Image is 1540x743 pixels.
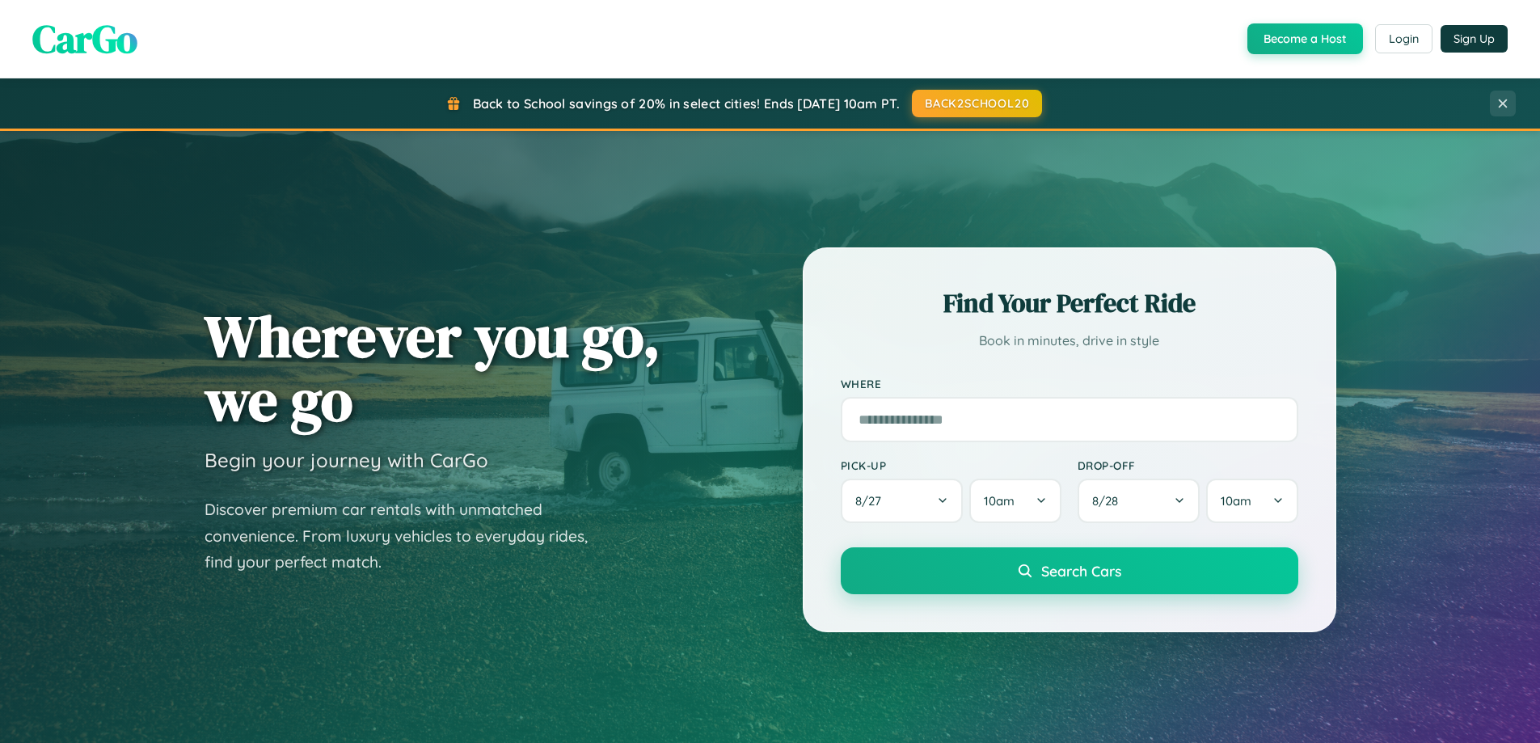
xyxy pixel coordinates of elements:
button: 8/27 [841,479,964,523]
button: Sign Up [1441,25,1508,53]
button: 8/28 [1078,479,1200,523]
h2: Find Your Perfect Ride [841,285,1298,321]
label: Where [841,377,1298,390]
button: 10am [1206,479,1297,523]
h1: Wherever you go, we go [205,304,660,432]
button: Search Cars [841,547,1298,594]
span: 8 / 28 [1092,493,1126,509]
span: 8 / 27 [855,493,889,509]
span: CarGo [32,12,137,65]
span: 10am [984,493,1015,509]
span: Back to School savings of 20% in select cities! Ends [DATE] 10am PT. [473,95,900,112]
h3: Begin your journey with CarGo [205,448,488,472]
span: Search Cars [1041,562,1121,580]
button: 10am [969,479,1061,523]
p: Book in minutes, drive in style [841,329,1298,353]
button: Become a Host [1247,23,1363,54]
span: 10am [1221,493,1251,509]
label: Drop-off [1078,458,1298,472]
button: Login [1375,24,1432,53]
p: Discover premium car rentals with unmatched convenience. From luxury vehicles to everyday rides, ... [205,496,609,576]
button: BACK2SCHOOL20 [912,90,1042,117]
label: Pick-up [841,458,1061,472]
